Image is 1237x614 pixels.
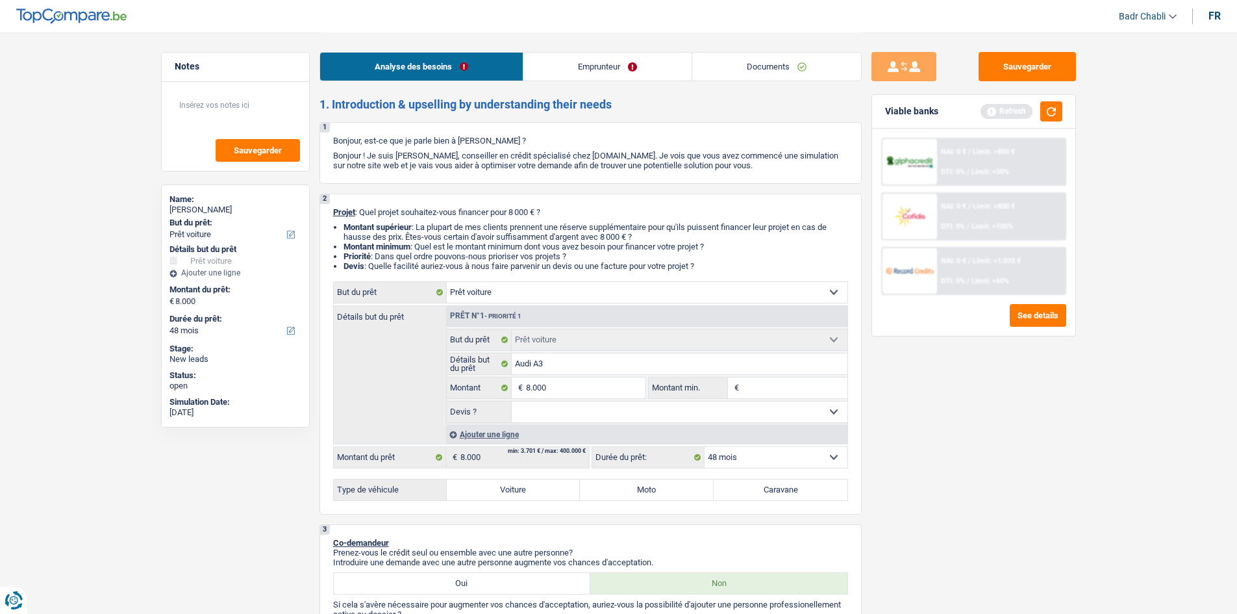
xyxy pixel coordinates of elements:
[592,447,705,468] label: Durée du prêt:
[941,277,965,285] span: DTI: 0%
[885,106,938,117] div: Viable banks
[649,377,728,398] label: Montant min.
[234,146,282,155] span: Sauvegarder
[941,257,966,265] span: NAI: 0 €
[973,147,1015,156] span: Limit: >850 €
[16,8,127,24] img: TopCompare Logo
[446,425,847,444] div: Ajouter une ligne
[169,370,301,381] div: Status:
[333,207,355,217] span: Projet
[941,168,965,176] span: DTI: 0%
[344,261,848,271] li: : Quelle facilité auriez-vous à nous faire parvenir un devis ou une facture pour votre projet ?
[886,204,934,228] img: Cofidis
[216,139,300,162] button: Sauvegarder
[484,313,521,320] span: - Priorité 1
[169,314,299,324] label: Durée du prêt:
[175,61,296,72] h5: Notes
[344,251,848,261] li: : Dans quel ordre pouvons-nous prioriser vos projets ?
[169,354,301,365] div: New leads
[334,573,591,594] label: Oui
[941,202,966,211] span: NAI: 0 €
[973,202,1015,211] span: Limit: >800 €
[334,480,447,500] label: Type de véhicule
[447,353,512,374] label: Détails but du prêt
[968,202,971,211] span: /
[941,222,965,231] span: DTI: 0%
[169,296,174,307] span: €
[1119,11,1166,22] span: Badr Chabli
[169,381,301,391] div: open
[714,480,847,500] label: Caravane
[320,194,330,204] div: 2
[1108,6,1177,27] a: Badr Chabli
[728,377,742,398] span: €
[971,277,1009,285] span: Limit: <60%
[169,268,301,277] div: Ajouter une ligne
[523,53,692,81] a: Emprunteur
[512,377,526,398] span: €
[886,259,934,283] img: Record Credits
[967,222,969,231] span: /
[886,155,934,170] img: AlphaCredit
[447,312,525,320] div: Prêt n°1
[319,97,862,112] h2: 1. Introduction & upselling by understanding their needs
[169,205,301,215] div: [PERSON_NAME]
[169,407,301,418] div: [DATE]
[169,344,301,354] div: Stage:
[169,218,299,228] label: But du prêt:
[333,557,848,567] p: Introduire une demande avec une autre personne augmente vos chances d'acceptation.
[1010,304,1066,327] button: See details
[333,136,848,146] p: Bonjour, est-ce que je parle bien à [PERSON_NAME] ?
[333,151,848,170] p: Bonjour ! Je suis [PERSON_NAME], conseiller en crédit spécialisé chez [DOMAIN_NAME]. Je vois que ...
[968,147,971,156] span: /
[333,207,848,217] p: : Quel projet souhaitez-vous financer pour 8 000 € ?
[334,282,447,303] label: But du prêt
[320,53,523,81] a: Analyse des besoins
[344,222,412,232] strong: Montant supérieur
[169,397,301,407] div: Simulation Date:
[344,242,848,251] li: : Quel est le montant minimum dont vous avez besoin pour financer votre projet ?
[169,285,299,295] label: Montant du prêt:
[169,244,301,255] div: Détails but du prêt
[344,222,848,242] li: : La plupart de mes clients prennent une réserve supplémentaire pour qu'ils puissent financer leu...
[971,168,1009,176] span: Limit: <50%
[447,377,512,398] label: Montant
[968,257,971,265] span: /
[320,525,330,535] div: 3
[344,261,364,271] span: Devis
[320,123,330,133] div: 1
[973,257,1021,265] span: Limit: >1.033 €
[590,573,847,594] label: Non
[971,222,1013,231] span: Limit: <100%
[508,448,586,454] div: min: 3.701 € / max: 400.000 €
[169,194,301,205] div: Name:
[344,242,410,251] strong: Montant minimum
[580,480,714,500] label: Moto
[344,251,371,261] strong: Priorité
[979,52,1076,81] button: Sauvegarder
[334,447,446,468] label: Montant du prêt
[692,53,861,81] a: Documents
[447,402,512,422] label: Devis ?
[1208,10,1221,22] div: fr
[447,329,512,350] label: But du prêt
[334,306,446,321] label: Détails but du prêt
[447,480,581,500] label: Voiture
[446,447,460,468] span: €
[981,104,1032,118] div: Refresh
[333,538,389,548] span: Co-demandeur
[941,147,966,156] span: NAI: 0 €
[967,168,969,176] span: /
[333,548,848,557] p: Prenez-vous le crédit seul ou ensemble avec une autre personne?
[967,277,969,285] span: /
